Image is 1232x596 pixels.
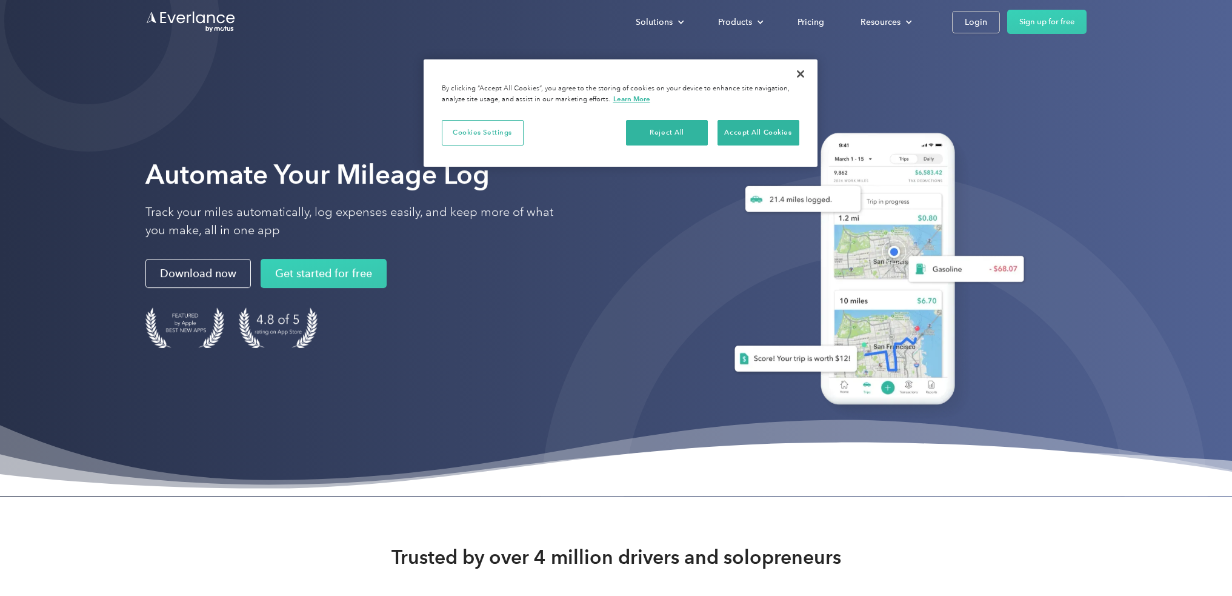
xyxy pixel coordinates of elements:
[797,15,824,30] div: Pricing
[715,121,1034,423] img: Everlance, mileage tracker app, expense tracking app
[145,204,570,240] p: Track your miles automatically, log expenses easily, and keep more of what you make, all in one app
[442,120,524,146] button: Cookies Settings
[861,15,901,30] div: Resources
[848,12,922,33] div: Resources
[613,95,650,103] a: More information about your privacy, opens in a new tab
[636,15,673,30] div: Solutions
[424,59,817,167] div: Cookie banner
[706,12,773,33] div: Products
[239,308,318,349] img: 4.9 out of 5 stars on the app store
[145,159,490,191] strong: Automate Your Mileage Log
[965,15,987,30] div: Login
[624,12,694,33] div: Solutions
[787,61,814,87] button: Close
[1007,10,1087,34] a: Sign up for free
[261,259,387,289] a: Get started for free
[718,15,752,30] div: Products
[718,120,799,146] button: Accept All Cookies
[626,120,708,146] button: Reject All
[785,12,836,33] a: Pricing
[952,11,1000,33] a: Login
[145,10,236,33] a: Go to homepage
[391,545,841,569] strong: Trusted by over 4 million drivers and solopreneurs
[145,259,251,289] a: Download now
[424,59,817,167] div: Privacy
[442,84,799,105] div: By clicking “Accept All Cookies”, you agree to the storing of cookies on your device to enhance s...
[145,308,224,349] img: Badge for Featured by Apple Best New Apps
